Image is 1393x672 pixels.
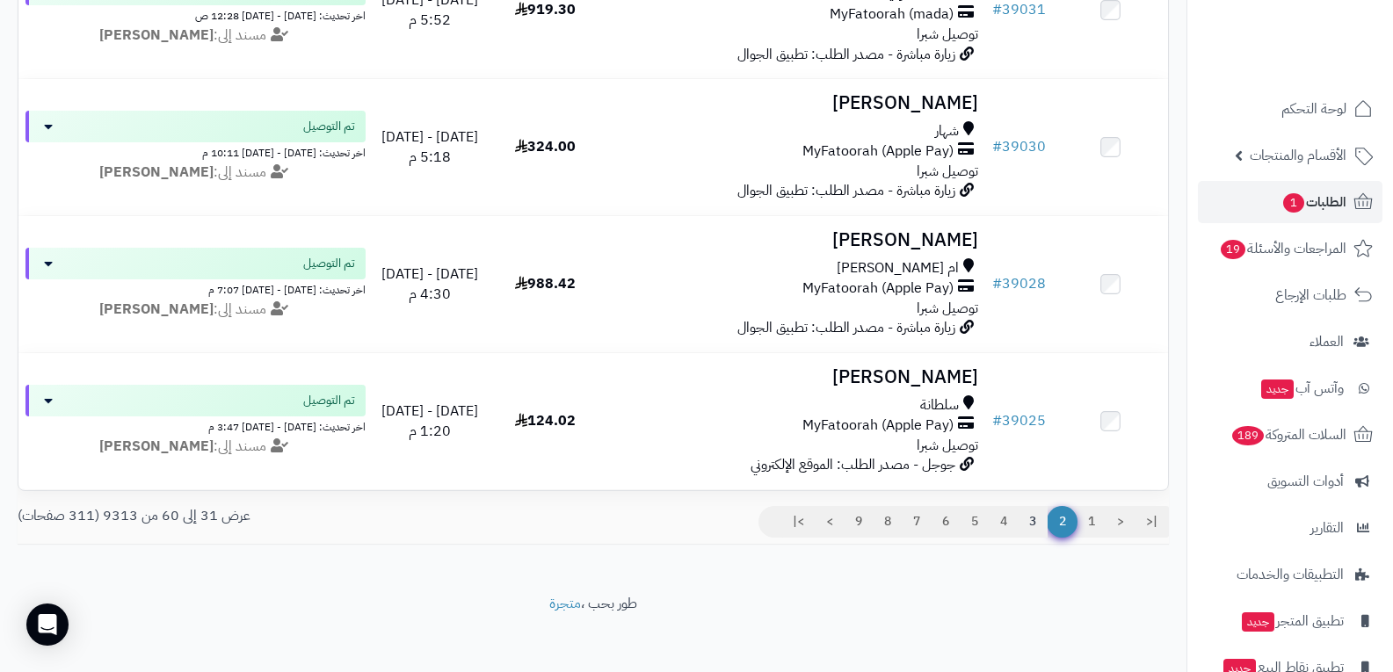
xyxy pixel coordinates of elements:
strong: [PERSON_NAME] [99,25,214,46]
a: 6 [931,506,961,538]
a: أدوات التسويق [1198,460,1382,502]
span: توصيل شبرا [917,435,978,456]
div: مسند إلى: [12,25,379,46]
a: لوحة التحكم [1198,88,1382,130]
a: العملاء [1198,321,1382,363]
span: MyFatoorah (Apple Pay) [802,141,954,162]
span: شهار [935,121,959,141]
span: العملاء [1310,329,1344,354]
a: 3 [1018,506,1048,538]
span: زيارة مباشرة - مصدر الطلب: تطبيق الجوال [737,44,955,65]
span: 2 [1047,506,1077,538]
span: # [992,136,1002,157]
div: مسند إلى: [12,163,379,183]
a: 4 [989,506,1019,538]
span: MyFatoorah (Apple Pay) [802,415,954,436]
h3: [PERSON_NAME] [610,230,979,250]
span: [DATE] - [DATE] 1:20 م [381,401,478,442]
span: # [992,273,1002,294]
span: طلبات الإرجاع [1275,283,1346,307]
a: طلبات الإرجاع [1198,274,1382,316]
a: < [1106,506,1135,538]
a: >| [781,506,816,538]
span: زيارة مباشرة - مصدر الطلب: تطبيق الجوال [737,180,955,201]
span: الطلبات [1281,190,1346,214]
img: logo-2.png [1273,49,1376,86]
h3: [PERSON_NAME] [610,367,979,387]
a: وآتس آبجديد [1198,367,1382,409]
span: توصيل شبرا [917,161,978,182]
span: السلات المتروكة [1230,423,1346,447]
a: التقارير [1198,507,1382,549]
a: السلات المتروكة189 [1198,414,1382,456]
a: 9 [844,506,874,538]
span: زيارة مباشرة - مصدر الطلب: تطبيق الجوال [737,317,955,338]
span: ام [PERSON_NAME] [837,258,959,278]
h3: [PERSON_NAME] [610,93,979,113]
a: 8 [873,506,903,538]
span: تم التوصيل [303,392,355,409]
a: #39030 [992,136,1046,157]
div: Open Intercom Messenger [26,603,69,646]
a: المراجعات والأسئلة19 [1198,228,1382,270]
div: عرض 31 إلى 60 من 9313 (311 صفحات) [4,506,593,526]
span: أدوات التسويق [1267,469,1344,494]
strong: [PERSON_NAME] [99,436,214,457]
span: جديد [1242,612,1274,632]
a: 5 [960,506,990,538]
span: التقارير [1310,516,1344,540]
span: لوحة التحكم [1281,97,1346,121]
div: اخر تحديث: [DATE] - [DATE] 12:28 ص [25,5,366,24]
span: وآتس آب [1259,376,1344,401]
span: المراجعات والأسئلة [1219,236,1346,261]
span: جديد [1261,379,1294,399]
span: توصيل شبرا [917,24,978,45]
span: 324.00 [515,136,576,157]
a: الطلبات1 [1198,181,1382,223]
a: > [815,506,845,538]
span: التطبيقات والخدمات [1237,562,1344,587]
span: MyFatoorah (mada) [830,4,954,25]
span: تطبيق المتجر [1240,609,1344,633]
span: 124.02 [515,410,576,431]
strong: [PERSON_NAME] [99,162,214,183]
span: [DATE] - [DATE] 5:18 م [381,126,478,168]
span: جوجل - مصدر الطلب: الموقع الإلكتروني [751,454,955,475]
a: 7 [902,506,932,538]
a: تطبيق المتجرجديد [1198,600,1382,642]
span: MyFatoorah (Apple Pay) [802,278,954,299]
span: 988.42 [515,273,576,294]
span: سلطانة [920,395,959,415]
div: اخر تحديث: [DATE] - [DATE] 3:47 م [25,416,366,435]
span: الأقسام والمنتجات [1250,143,1346,168]
span: [DATE] - [DATE] 4:30 م [381,264,478,305]
div: اخر تحديث: [DATE] - [DATE] 7:07 م [25,279,366,298]
div: مسند إلى: [12,300,379,320]
span: 1 [1283,193,1304,213]
a: 1 [1077,506,1106,538]
a: #39028 [992,273,1046,294]
div: مسند إلى: [12,437,379,457]
span: توصيل شبرا [917,298,978,319]
span: 189 [1232,426,1264,445]
a: متجرة [549,593,581,614]
a: |< [1135,506,1169,538]
a: #39025 [992,410,1046,431]
span: تم التوصيل [303,118,355,135]
span: 19 [1221,240,1245,259]
strong: [PERSON_NAME] [99,299,214,320]
div: اخر تحديث: [DATE] - [DATE] 10:11 م [25,142,366,161]
span: # [992,410,1002,431]
a: التطبيقات والخدمات [1198,553,1382,596]
span: تم التوصيل [303,255,355,272]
